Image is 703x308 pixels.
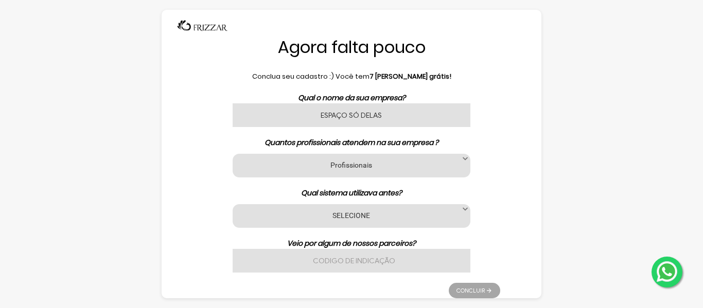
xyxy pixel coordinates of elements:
p: Conclua seu cadastro :) Você tem [203,71,500,82]
p: Qual sistema utilizava antes? [203,188,500,198]
img: whatsapp.png [655,259,679,284]
b: 7 [PERSON_NAME] grátis! [370,71,451,81]
label: Profissionais [245,160,458,170]
input: Nome da sua empresa [233,103,470,127]
ul: Pagination [449,278,500,298]
p: Quantos profissionais atendem na sua empresa ? [203,137,500,148]
p: Qual o nome da sua empresa? [203,93,500,103]
label: SELECIONE [245,210,458,220]
h1: Agora falta pouco [203,37,500,58]
p: Veio por algum de nossos parceiros? [203,238,500,249]
input: Codigo de indicação [233,249,470,273]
